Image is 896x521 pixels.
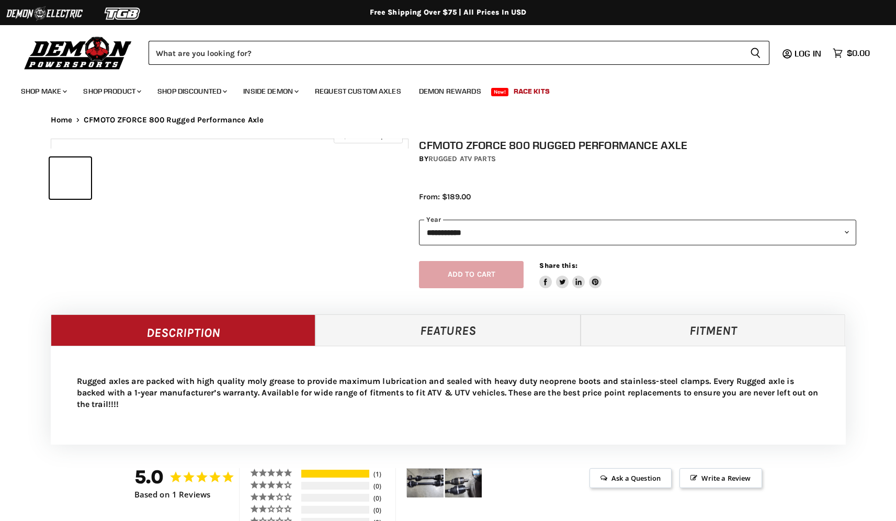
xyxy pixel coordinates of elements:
p: Rugged axles are packed with high quality moly grease to provide maximum lubrication and sealed w... [77,376,820,410]
img: Demon Electric Logo 2 [5,4,84,24]
img: CFMOTO ZFORCE 800 Rugged Performance Axle - Customer Photo From Richard Brzezinski [445,469,482,497]
a: Description [51,314,316,346]
div: 1 [371,470,393,479]
ul: Main menu [13,76,867,102]
a: Request Custom Axles [307,81,409,102]
a: Demon Rewards [411,81,489,102]
div: 5-Star Ratings [301,470,369,478]
div: by [419,153,856,165]
span: New! [491,88,509,96]
a: Shop Make [13,81,73,102]
img: CFMOTO ZFORCE 800 Rugged Performance Axle - Customer Photo From Richard Brzezinski [407,469,444,497]
span: $0.00 [847,48,870,58]
a: $0.00 [827,46,875,61]
aside: Share this: [539,261,602,289]
a: Features [315,314,581,346]
input: Search [149,41,742,65]
div: 100% [301,470,369,478]
a: Rugged ATV Parts [428,154,496,163]
nav: Breadcrumbs [30,116,867,124]
select: year [419,220,856,245]
a: Log in [790,49,827,58]
span: Log in [795,48,821,59]
span: From: $189.00 [419,192,471,201]
button: IMAGE thumbnail [50,157,91,199]
span: Based on 1 Reviews [134,490,211,499]
h1: CFMOTO ZFORCE 800 Rugged Performance Axle [419,139,856,152]
a: Fitment [581,314,846,346]
span: CFMOTO ZFORCE 800 Rugged Performance Axle [84,116,264,124]
a: Home [51,116,73,124]
a: Race Kits [506,81,558,102]
a: Inside Demon [235,81,305,102]
strong: 5.0 [134,466,164,488]
img: Demon Powersports [21,34,135,71]
img: TGB Logo 2 [84,4,162,24]
a: Shop Product [75,81,148,102]
a: Shop Discounted [150,81,233,102]
span: Click to expand [339,132,397,140]
span: Write a Review [679,468,762,488]
button: Search [742,41,769,65]
div: 5 ★ [250,468,300,477]
div: Free Shipping Over $75 | All Prices In USD [30,8,867,17]
span: Share this: [539,262,577,269]
span: Ask a Question [589,468,672,488]
form: Product [149,41,769,65]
